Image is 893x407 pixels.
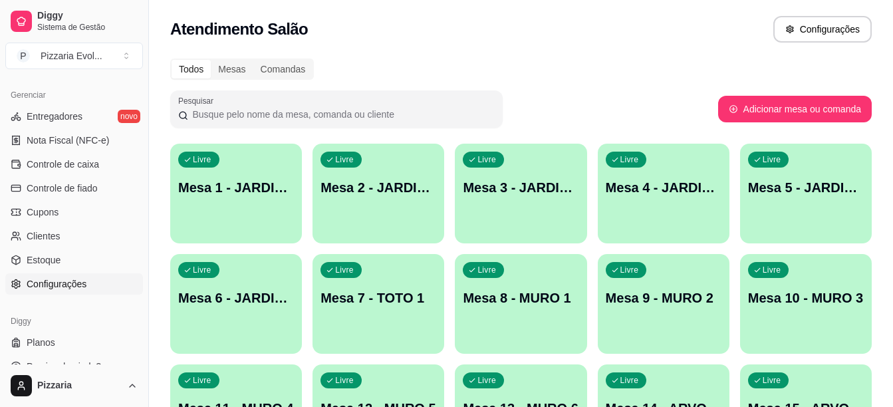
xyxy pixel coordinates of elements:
[606,178,721,197] p: Mesa 4 - JARDIM 4
[463,289,578,307] p: Mesa 8 - MURO 1
[37,380,122,392] span: Pizzaria
[5,273,143,295] a: Configurações
[193,375,211,386] p: Livre
[27,205,59,219] span: Cupons
[178,289,294,307] p: Mesa 6 - JARDIM 6
[193,265,211,275] p: Livre
[5,332,143,353] a: Planos
[5,84,143,106] div: Gerenciar
[5,178,143,199] a: Controle de fiado
[313,254,444,354] button: LivreMesa 7 - TOTO 1
[335,154,354,165] p: Livre
[5,202,143,223] a: Cupons
[170,19,308,40] h2: Atendimento Salão
[170,144,302,243] button: LivreMesa 1 - JARDIM 1
[27,158,99,171] span: Controle de caixa
[5,130,143,151] a: Nota Fiscal (NFC-e)
[335,265,354,275] p: Livre
[178,178,294,197] p: Mesa 1 - JARDIM 1
[37,22,138,33] span: Sistema de Gestão
[27,336,55,349] span: Planos
[740,254,872,354] button: LivreMesa 10 - MURO 3
[748,178,864,197] p: Mesa 5 - JARDIM 5
[763,154,781,165] p: Livre
[463,178,578,197] p: Mesa 3 - JARDIM 3
[27,360,101,373] span: Precisa de ajuda?
[27,277,86,291] span: Configurações
[5,311,143,332] div: Diggy
[27,110,82,123] span: Entregadores
[620,265,639,275] p: Livre
[27,253,61,267] span: Estoque
[172,60,211,78] div: Todos
[27,182,98,195] span: Controle de fiado
[763,375,781,386] p: Livre
[5,225,143,247] a: Clientes
[5,106,143,127] a: Entregadoresnovo
[763,265,781,275] p: Livre
[477,154,496,165] p: Livre
[27,134,109,147] span: Nota Fiscal (NFC-e)
[718,96,872,122] button: Adicionar mesa ou comanda
[320,289,436,307] p: Mesa 7 - TOTO 1
[5,5,143,37] a: DiggySistema de Gestão
[313,144,444,243] button: LivreMesa 2 - JARDIM 2
[598,254,729,354] button: LivreMesa 9 - MURO 2
[37,10,138,22] span: Diggy
[211,60,253,78] div: Mesas
[253,60,313,78] div: Comandas
[27,229,61,243] span: Clientes
[5,249,143,271] a: Estoque
[477,375,496,386] p: Livre
[178,95,218,106] label: Pesquisar
[188,108,495,121] input: Pesquisar
[620,375,639,386] p: Livre
[748,289,864,307] p: Mesa 10 - MURO 3
[455,144,586,243] button: LivreMesa 3 - JARDIM 3
[193,154,211,165] p: Livre
[598,144,729,243] button: LivreMesa 4 - JARDIM 4
[455,254,586,354] button: LivreMesa 8 - MURO 1
[17,49,30,63] span: P
[5,356,143,377] a: Precisa de ajuda?
[335,375,354,386] p: Livre
[773,16,872,43] button: Configurações
[606,289,721,307] p: Mesa 9 - MURO 2
[5,370,143,402] button: Pizzaria
[477,265,496,275] p: Livre
[5,43,143,69] button: Select a team
[41,49,102,63] div: Pizzaria Evol ...
[5,154,143,175] a: Controle de caixa
[320,178,436,197] p: Mesa 2 - JARDIM 2
[170,254,302,354] button: LivreMesa 6 - JARDIM 6
[620,154,639,165] p: Livre
[740,144,872,243] button: LivreMesa 5 - JARDIM 5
